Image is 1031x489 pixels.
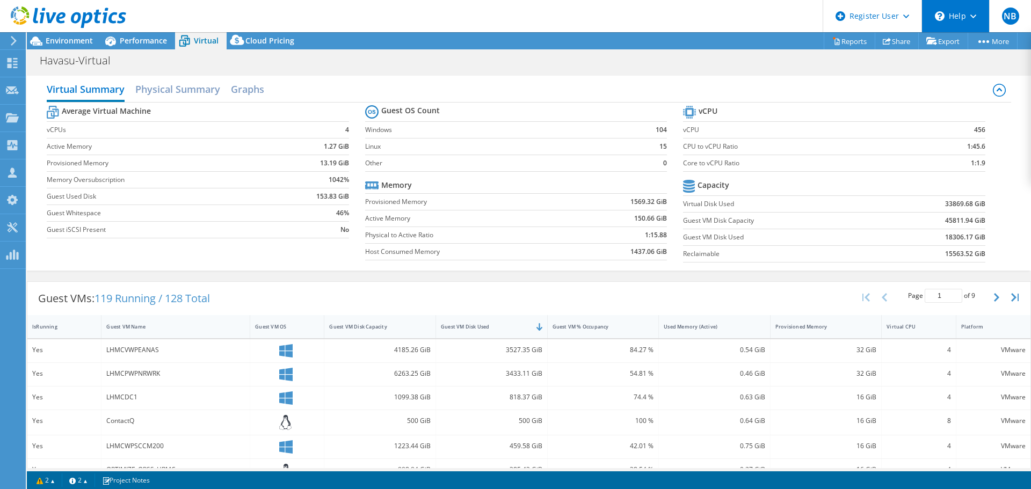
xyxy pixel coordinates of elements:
[775,464,877,476] div: 16 GiB
[630,196,667,207] b: 1569.32 GiB
[441,323,529,330] div: Guest VM Disk Used
[47,208,277,218] label: Guest Whitespace
[46,35,93,46] span: Environment
[663,158,667,169] b: 0
[664,391,765,403] div: 0.63 GiB
[329,323,418,330] div: Guest VM Disk Capacity
[775,440,877,452] div: 16 GiB
[775,415,877,427] div: 16 GiB
[887,464,950,476] div: 4
[32,415,96,427] div: Yes
[935,11,945,21] svg: \n
[329,440,431,452] div: 1223.44 GiB
[553,391,654,403] div: 74.4 %
[365,158,628,169] label: Other
[961,440,1026,452] div: VMware
[336,208,349,218] b: 46%
[664,440,765,452] div: 0.75 GiB
[255,323,306,330] div: Guest VM OS
[887,415,950,427] div: 8
[683,249,881,259] label: Reclaimable
[62,473,95,487] a: 2
[664,464,765,476] div: 0.27 GiB
[683,199,881,209] label: Virtual Disk Used
[664,415,765,427] div: 0.64 GiB
[656,125,667,135] b: 104
[1002,8,1019,25] span: NB
[47,174,277,185] label: Memory Oversubscription
[365,213,572,224] label: Active Memory
[47,78,125,102] h2: Virtual Summary
[887,344,950,356] div: 4
[106,391,245,403] div: LHMCDC1
[967,141,985,152] b: 1:45.6
[245,35,294,46] span: Cloud Pricing
[664,344,765,356] div: 0.54 GiB
[974,125,985,135] b: 456
[106,415,245,427] div: ContactQ
[775,391,877,403] div: 16 GiB
[553,464,654,476] div: 38.54 %
[918,33,968,49] a: Export
[324,141,349,152] b: 1.27 GiB
[365,196,572,207] label: Provisioned Memory
[106,344,245,356] div: LHMCVWPEANAS
[95,473,157,487] a: Project Notes
[194,35,219,46] span: Virtual
[664,323,752,330] div: Used Memory (Active)
[441,415,542,427] div: 500 GiB
[27,282,221,315] div: Guest VMs:
[441,344,542,356] div: 3527.35 GiB
[47,224,277,235] label: Guest iSCSI Present
[106,368,245,379] div: LHMCPWPNRWRK
[683,232,881,243] label: Guest VM Disk Used
[47,158,277,169] label: Provisioned Memory
[441,440,542,452] div: 459.58 GiB
[340,224,349,235] b: No
[887,323,938,330] div: Virtual CPU
[699,106,717,116] b: vCPU
[775,323,864,330] div: Provisioned Memory
[645,230,667,240] b: 1:15.88
[683,125,916,135] label: vCPU
[887,368,950,379] div: 4
[630,246,667,257] b: 1437.06 GiB
[320,158,349,169] b: 13.19 GiB
[29,473,62,487] a: 2
[553,344,654,356] div: 84.27 %
[329,344,431,356] div: 4185.26 GiB
[106,464,245,476] div: OPTIMIZE_OPSS_HRMC
[961,464,1026,476] div: VMware
[47,125,277,135] label: vCPUs
[945,249,985,259] b: 15563.52 GiB
[961,391,1026,403] div: VMware
[95,291,210,305] span: 119 Running / 128 Total
[971,158,985,169] b: 1:1.9
[945,232,985,243] b: 18306.17 GiB
[365,141,628,152] label: Linux
[329,464,431,476] div: 998.94 GiB
[553,440,654,452] div: 42.01 %
[634,213,667,224] b: 150.66 GiB
[381,105,440,116] b: Guest OS Count
[365,246,572,257] label: Host Consumed Memory
[875,33,919,49] a: Share
[365,125,628,135] label: Windows
[441,391,542,403] div: 818.37 GiB
[32,464,96,476] div: Yes
[35,55,127,67] h1: Havasu-Virtual
[135,78,220,100] h2: Physical Summary
[683,158,916,169] label: Core to vCPU Ratio
[441,368,542,379] div: 3433.11 GiB
[329,368,431,379] div: 6263.25 GiB
[316,191,349,202] b: 153.83 GiB
[553,323,641,330] div: Guest VM % Occupancy
[945,199,985,209] b: 33869.68 GiB
[961,415,1026,427] div: VMware
[961,368,1026,379] div: VMware
[62,106,151,116] b: Average Virtual Machine
[120,35,167,46] span: Performance
[32,368,96,379] div: Yes
[908,289,975,303] span: Page of
[365,230,572,240] label: Physical to Active Ratio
